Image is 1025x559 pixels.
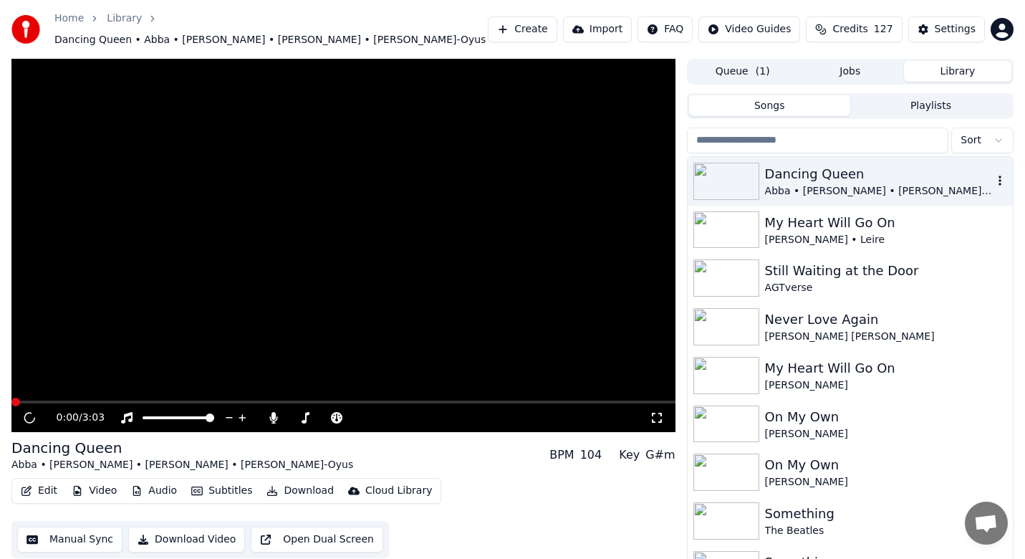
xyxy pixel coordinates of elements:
button: Download Video [128,527,245,553]
button: Open Dual Screen [251,527,383,553]
button: Jobs [797,61,904,82]
a: Home [54,11,84,26]
button: FAQ [637,16,693,42]
button: Playlists [850,95,1011,116]
button: Manual Sync [17,527,122,553]
button: Import [563,16,632,42]
div: [PERSON_NAME] • Leire [765,233,1007,247]
button: Video Guides [698,16,800,42]
button: Video [66,481,122,501]
button: Edit [15,481,63,501]
div: G#m [645,446,675,464]
button: Create [488,16,557,42]
span: 0:00 [57,411,79,425]
div: My Heart Will Go On [765,358,1007,378]
div: Settings [935,22,976,37]
div: [PERSON_NAME] [PERSON_NAME] [765,330,1007,344]
button: Songs [689,95,850,116]
div: Key [619,446,640,464]
div: BPM [549,446,574,464]
span: Credits [832,22,867,37]
div: Dancing Queen [765,164,993,184]
div: AGTverse [765,281,1007,295]
a: Library [107,11,142,26]
button: Subtitles [186,481,258,501]
button: Download [261,481,340,501]
div: Dancing Queen [11,438,353,458]
span: Dancing Queen • Abba • [PERSON_NAME] • [PERSON_NAME] • [PERSON_NAME]-Oyus [54,33,486,47]
img: youka [11,15,40,44]
div: Cloud Library [365,484,432,498]
div: [PERSON_NAME] [765,427,1007,441]
div: My Heart Will Go On [765,213,1007,233]
div: Never Love Again [765,310,1007,330]
div: / [57,411,91,425]
div: Something [765,504,1007,524]
div: 104 [580,446,602,464]
div: On My Own [765,455,1007,475]
div: Abba • [PERSON_NAME] • [PERSON_NAME] • [PERSON_NAME]-Oyus [11,458,353,472]
span: 3:03 [82,411,105,425]
div: On My Own [765,407,1007,427]
div: The Beatles [765,524,1007,538]
button: Library [904,61,1011,82]
div: Abba • [PERSON_NAME] • [PERSON_NAME] • [PERSON_NAME]-Oyus [765,184,993,199]
button: Settings [908,16,985,42]
div: [PERSON_NAME] [765,378,1007,393]
div: [PERSON_NAME] [765,475,1007,489]
nav: breadcrumb [54,11,488,47]
button: Queue [689,61,797,82]
button: Audio [125,481,183,501]
div: Still Waiting at the Door [765,261,1007,281]
span: Sort [961,133,981,148]
button: Credits127 [806,16,902,42]
span: ( 1 ) [756,64,770,79]
div: Open chat [965,502,1008,545]
span: 127 [874,22,893,37]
